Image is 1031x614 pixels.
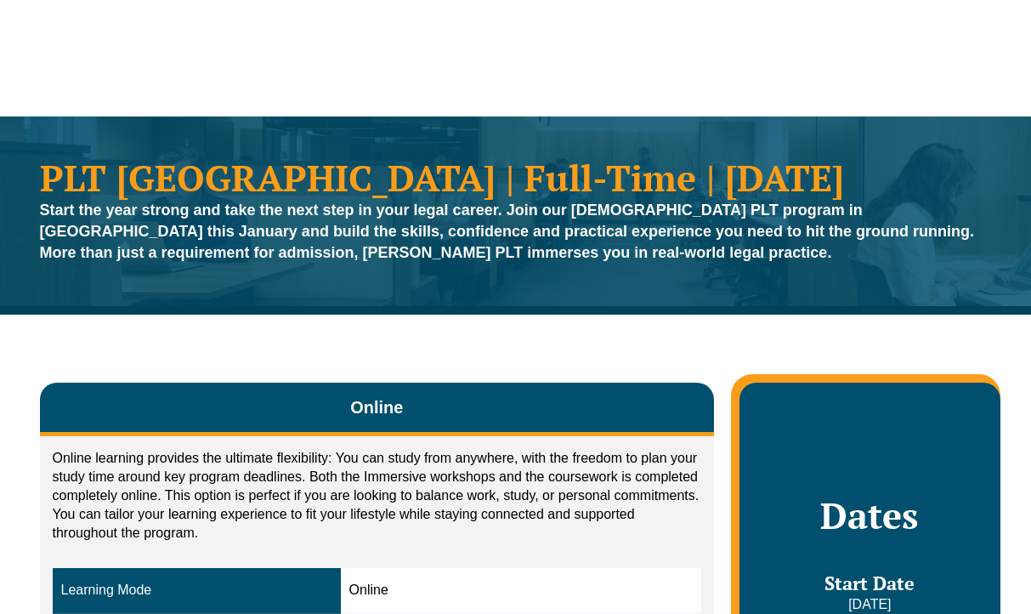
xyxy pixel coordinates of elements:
p: [DATE] [756,595,983,614]
h1: PLT [GEOGRAPHIC_DATA] | Full-Time | [DATE] [40,159,992,196]
span: Start Date [824,571,915,595]
div: Learning Mode [61,581,332,600]
div: Online [349,581,694,600]
p: Online learning provides the ultimate flexibility: You can study from anywhere, with the freedom ... [53,449,702,543]
span: Online [350,395,403,419]
strong: Start the year strong and take the next step in your legal career. Join our [DEMOGRAPHIC_DATA] PL... [40,202,975,261]
h2: Dates [756,494,983,537]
